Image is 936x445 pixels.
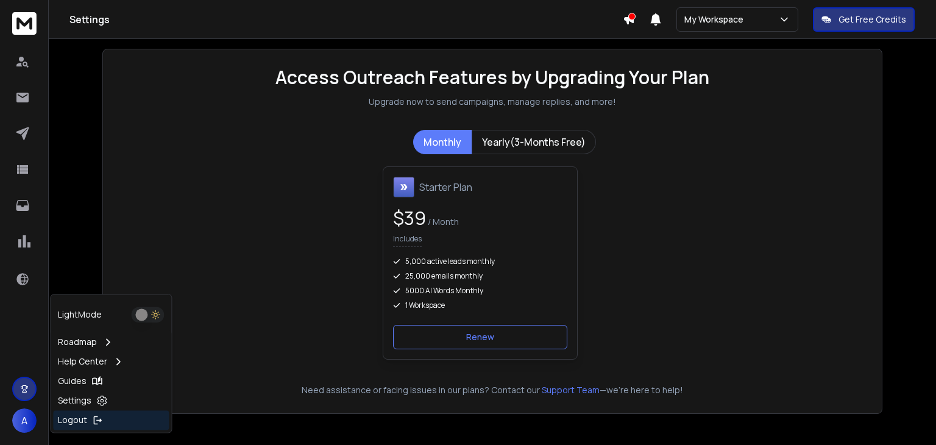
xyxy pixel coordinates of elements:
p: Get Free Credits [838,13,906,26]
a: Roadmap [53,332,169,352]
button: Yearly(3-Months Free) [472,130,596,154]
p: Roadmap [58,336,97,348]
button: Get Free Credits [813,7,915,32]
button: A [12,408,37,433]
p: Help Center [58,355,107,368]
div: 25,000 emails monthly [393,271,567,281]
p: Guides [58,375,87,387]
p: Need assistance or facing issues in our plans? Contact our —we're here to help! [120,384,865,396]
div: 5000 AI Words Monthly [393,286,567,296]
a: Help Center [53,352,169,371]
button: Monthly [413,130,472,154]
a: Settings [53,391,169,410]
h1: Access Outreach Features by Upgrading Your Plan [275,66,709,88]
div: 1 Workspace [393,301,567,310]
h1: Settings [69,12,623,27]
p: Settings [58,394,91,407]
img: Starter Plan icon [393,177,414,198]
span: $ 39 [393,205,426,230]
p: Light Mode [58,308,102,321]
p: Logout [58,414,87,426]
div: 5,000 active leads monthly [393,257,567,266]
h1: Starter Plan [419,180,472,194]
p: Includes [393,234,422,247]
span: / Month [426,216,459,227]
button: Support Team [542,384,600,396]
button: Renew [393,325,567,349]
p: Upgrade now to send campaigns, manage replies, and more! [369,96,616,108]
p: My Workspace [684,13,748,26]
a: Guides [53,371,169,391]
